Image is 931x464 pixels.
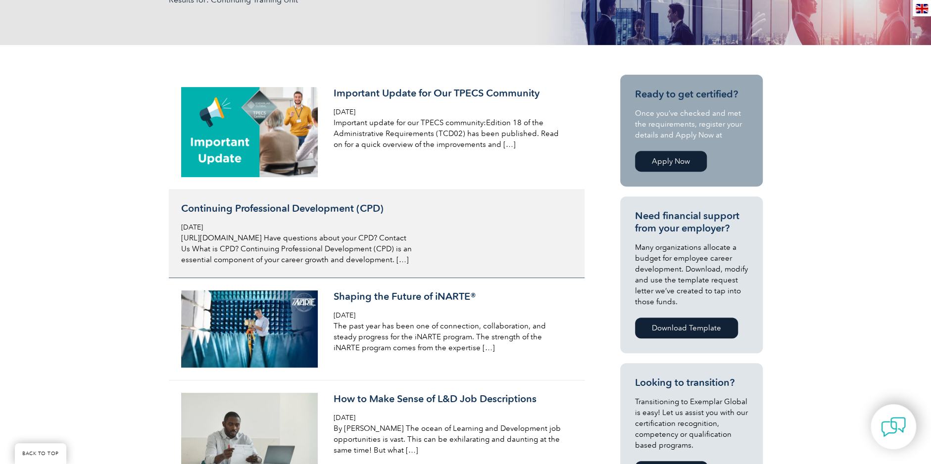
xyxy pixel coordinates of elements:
[181,87,318,177] img: tpecs-update-300x198.png
[15,443,66,464] a: BACK TO TOP
[635,242,748,307] p: Many organizations allocate a budget for employee career development. Download, modify and use th...
[635,318,738,338] a: Download Template
[635,108,748,140] p: Once you’ve checked and met the requirements, register your details and Apply Now at
[169,278,585,380] a: Shaping the Future of iNARTE® [DATE] The past year has been one of connection, collaboration, and...
[334,117,568,150] p: Important update for our TPECS community:Edition 18 of the Administrative Requirements (TCD02) ha...
[169,75,585,190] a: Important Update for Our TPECS Community [DATE] Important update for our TPECS community:Edition ...
[635,396,748,451] p: Transitioning to Exemplar Global is easy! Let us assist you with our certification recognition, c...
[181,223,203,232] span: [DATE]
[881,415,906,439] img: contact-chat.png
[635,151,707,172] a: Apply Now
[334,414,355,422] span: [DATE]
[334,321,568,353] p: The past year has been one of connection, collaboration, and steady progress for the iNARTE progr...
[334,290,568,303] h3: Shaping the Future of iNARTE®
[334,108,355,116] span: [DATE]
[181,232,416,265] p: [URL][DOMAIN_NAME] Have questions about your CPD? Contact Us What is CPD? Continuing Professional...
[635,376,748,389] h3: Looking to transition?
[916,4,928,13] img: en
[169,190,585,278] a: Continuing Professional Development (CPD) [DATE] [URL][DOMAIN_NAME] Have questions about your CPD...
[334,87,568,99] h3: Important Update for Our TPECS Community
[181,202,416,215] h3: Continuing Professional Development (CPD)
[334,423,568,456] p: By [PERSON_NAME] The ocean of Learning and Development job opportunities is vast. This can be exh...
[334,393,568,405] h3: How to Make Sense of L&D Job Descriptions
[635,88,748,100] h3: Ready to get certified?
[334,311,355,320] span: [DATE]
[635,210,748,234] h3: Need financial support from your employer?
[181,290,318,368] img: Auditor-Online-image-640x360-640-x-416-px-300x169.jpg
